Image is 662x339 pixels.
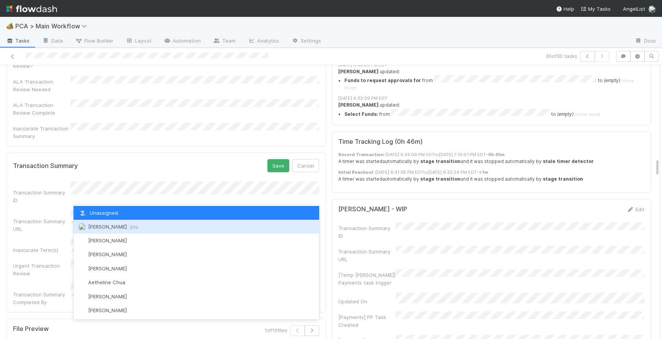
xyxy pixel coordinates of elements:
img: avatar_1d14498f-6309-4f08-8780-588779e5ce37.png [78,251,86,258]
div: updated: [338,68,644,92]
img: avatar_adb74e0e-9f86-401c-adfc-275927e58b0b.png [78,293,86,300]
strong: Select Funds: [344,111,378,117]
a: Flow Builder [69,35,120,48]
a: Docs [629,35,662,48]
div: Help [556,5,574,13]
span: [PERSON_NAME] [88,265,127,272]
strong: stage transition [420,176,460,182]
span: Aetheline Chua [88,279,125,285]
span: [PERSON_NAME] [88,237,127,244]
img: logo-inverted-e16ddd16eac7371096b0.svg [6,2,57,15]
img: avatar_55c8bf04-bdf8-4706-8388-4c62d4787457.png [78,265,86,272]
span: [PERSON_NAME] [88,307,127,313]
a: Analytics [242,35,285,48]
div: - [DATE] 6:33:09 PM EDT to [DATE] 7:19:01 PM EDT [338,151,644,158]
span: 30 of 30 tasks [546,52,577,60]
strong: stage transition [543,176,583,182]
span: 1 of 10 files [265,326,287,334]
div: [DATE] 6:33:09 PM EDT [338,62,644,68]
div: A timer was started automatically by and it was stopped automatically by [338,158,644,165]
strong: Initial Reachout [338,169,374,175]
span: Unassigned [78,210,118,216]
div: - [DATE] 6:31:38 PM EDT to [DATE] 6:32:24 PM EDT [338,169,644,176]
span: Tasks [6,37,30,44]
span: My Tasks [580,6,611,12]
summary: Select Funds: from to (empty) (show more) [344,109,644,118]
h5: [PERSON_NAME] - WIP [338,206,407,213]
span: you [130,224,138,230]
span: PCA > Main Workflow [15,22,91,30]
strong: stage transition [420,158,460,164]
div: Transaction Summary Completed By [13,291,70,306]
div: A timer was started automatically by and it was stopped automatically by [338,176,644,183]
h5: Time Tracking Log ( 0h 46m ) [338,138,423,146]
span: [PERSON_NAME] [88,224,138,230]
strong: stale timer detector [543,158,594,164]
button: Save [267,159,289,172]
a: Edit [626,206,644,212]
span: [PERSON_NAME] [88,293,127,300]
div: [Payments] PP Task Created [338,313,396,329]
div: ALA Transaction Review Needed [13,78,70,93]
a: Layout [120,35,157,48]
strong: [PERSON_NAME] [338,69,379,74]
span: 🏕️ [6,23,14,29]
strong: Record Transaction [338,152,383,157]
img: avatar_55a2f090-1307-4765-93b4-f04da16234ba.png [78,237,86,244]
span: [PERSON_NAME] [88,251,127,257]
button: Cancel [292,159,319,172]
div: updated: [338,102,644,118]
div: [Temp [PERSON_NAME]] Payments task trigger [338,271,396,286]
img: avatar_ba0ef937-97b0-4cb1-a734-c46f876909ef.png [648,5,656,13]
strong: - 0h 45m [486,152,505,157]
a: My Tasks [580,5,611,13]
a: Settings [285,35,327,48]
div: Transaction Summary URL [338,248,396,263]
h5: Transaction Summary [13,162,78,170]
div: Inaccurate Transaction Summary [13,125,70,140]
em: (empty) [604,78,620,84]
strong: Funds to request approvals for [344,78,421,84]
div: Transaction Summary ID [13,189,70,204]
strong: [PERSON_NAME] [338,102,379,108]
strong: - <1m [477,169,488,175]
span: Flow Builder [75,37,113,44]
div: Updated On [338,298,396,305]
div: Urgent Transaction Review [13,262,70,277]
summary: Funds to request approvals for from to (empty) (show more) [344,75,644,91]
div: Transaction Summary ID [338,224,396,240]
h5: File Preview [13,325,49,333]
div: ALA Transaction Review Complete [13,101,70,117]
img: avatar_103f69d0-f655-4f4f-bc28-f3abe7034599.png [78,279,86,286]
a: Automation [157,35,207,48]
div: Transaction Summary URL [13,217,70,233]
img: avatar_df83acd9-d480-4d6e-a150-67f005a3ea0d.png [78,307,86,314]
img: avatar_ba0ef937-97b0-4cb1-a734-c46f876909ef.png [78,223,86,230]
a: Team [207,35,242,48]
div: Inaccurate Term(s) [13,246,70,254]
span: AngelList [623,6,645,12]
span: (show more) [575,112,600,117]
em: (empty) [557,111,574,117]
span: (show more) [344,78,634,91]
a: Data [36,35,69,48]
div: [DATE] 6:33:09 PM EDT [338,95,644,102]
